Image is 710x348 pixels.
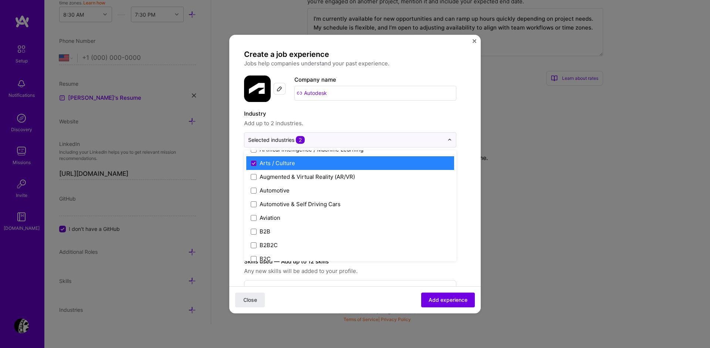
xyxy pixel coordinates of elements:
img: drop icon [447,138,452,142]
div: B2B2C [260,241,278,249]
div: B2B [260,228,270,235]
span: Add experience [429,296,467,304]
span: 2 [296,136,305,144]
img: Company logo [244,75,271,102]
p: Jobs help companies understand your past experience. [244,59,456,68]
div: Augmented & Virtual Reality (AR/VR) [260,173,355,181]
button: Close [235,293,265,307]
button: Close [473,39,476,47]
span: Add up to 2 industries. [244,119,456,128]
img: Edit [277,86,283,92]
div: Aviation [260,214,280,222]
div: Edit [274,83,285,95]
label: Industry [244,109,456,118]
span: Close [243,296,257,304]
div: Arts / Culture [260,159,295,167]
button: Add experience [421,293,475,307]
label: Company name [294,76,336,83]
input: Search for a company... [294,86,456,100]
div: Automotive [260,187,290,194]
h4: Create a job experience [244,50,456,59]
div: Automotive & Self Driving Cars [260,200,341,208]
div: B2C [260,255,271,263]
div: Selected industries [248,136,305,144]
span: Any new skills will be added to your profile. [244,267,456,276]
label: Skills used — Add up to 12 skills [244,257,456,266]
